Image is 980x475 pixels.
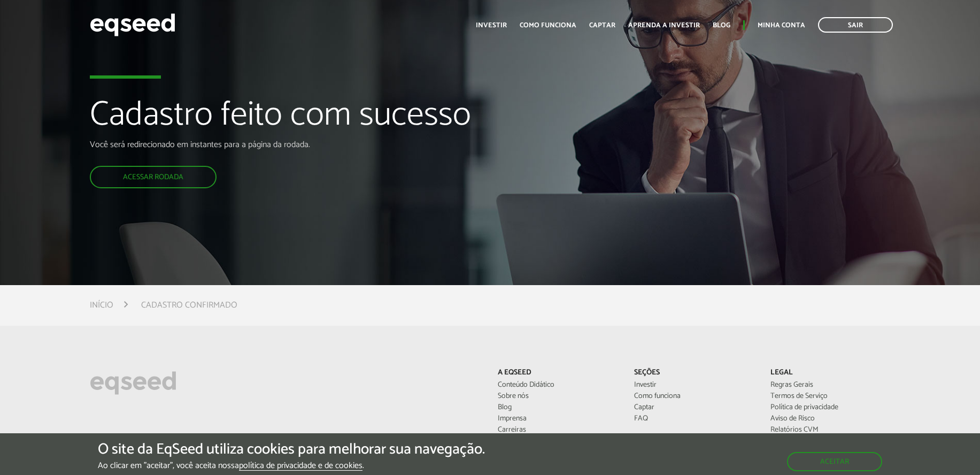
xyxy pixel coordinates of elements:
a: Conteúdo Didático [498,381,618,389]
a: Captar [589,22,615,29]
a: Relatórios CVM [770,426,891,434]
a: Acessar rodada [90,166,217,188]
h5: O site da EqSeed utiliza cookies para melhorar sua navegação. [98,441,485,458]
a: Aviso de Risco [770,415,891,423]
a: Imprensa [498,415,618,423]
p: Ao clicar em "aceitar", você aceita nossa . [98,461,485,471]
a: Carreiras [498,426,618,434]
a: Regras Gerais [770,381,891,389]
a: FAQ [634,415,754,423]
p: Legal [770,369,891,378]
p: Seções [634,369,754,378]
p: Você será redirecionado em instantes para a página da rodada. [90,140,564,150]
a: Como funciona [634,393,754,400]
a: Como funciona [520,22,576,29]
a: Sair [818,17,893,33]
a: Investir [634,381,754,389]
a: Sobre nós [498,393,618,400]
img: EqSeed [90,11,175,39]
a: Minha conta [758,22,805,29]
a: Aprenda a investir [628,22,700,29]
h1: Cadastro feito com sucesso [90,97,564,140]
button: Aceitar [787,452,882,471]
a: Política de privacidade [770,404,891,411]
a: Termos de Serviço [770,393,891,400]
li: Cadastro confirmado [141,298,237,312]
a: Blog [498,404,618,411]
a: Investir [476,22,507,29]
a: Blog [713,22,730,29]
img: EqSeed Logo [90,369,176,397]
a: Início [90,301,113,310]
a: Captar [634,404,754,411]
p: A EqSeed [498,369,618,378]
a: política de privacidade e de cookies [239,462,362,471]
